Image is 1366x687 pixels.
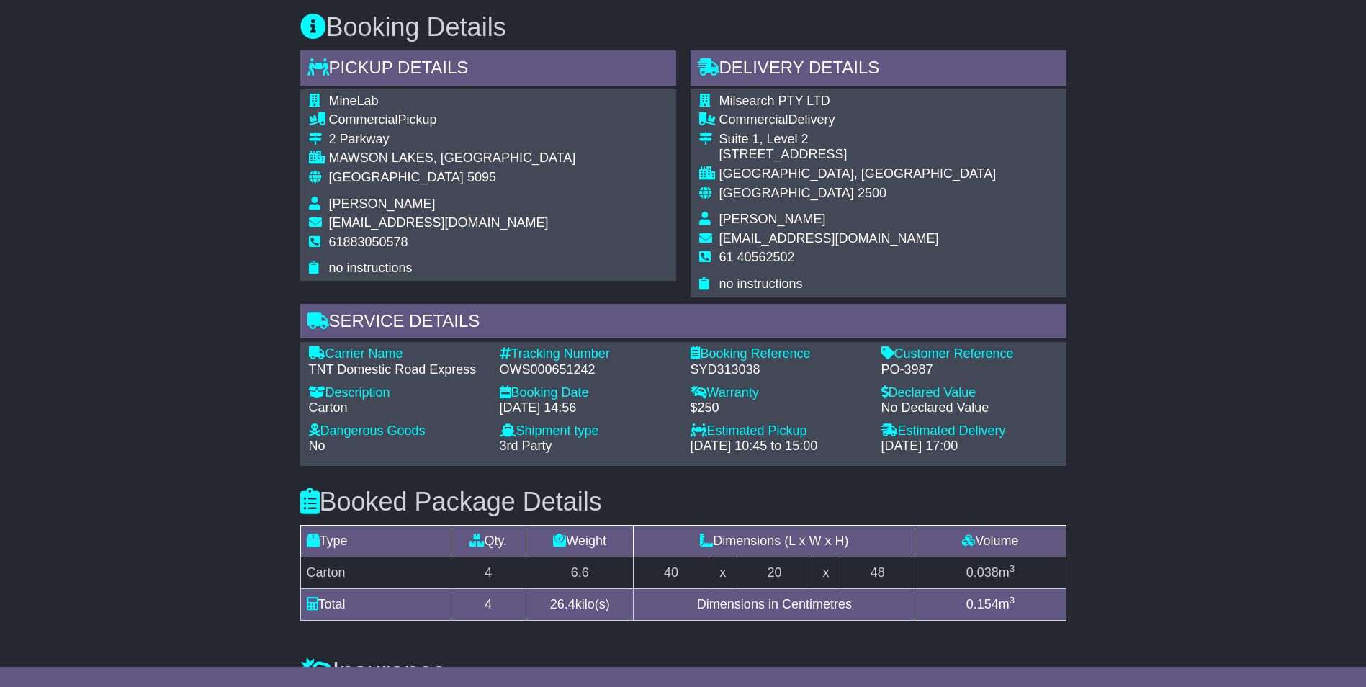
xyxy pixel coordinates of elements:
div: Suite 1, Level 2 [719,132,997,148]
span: Commercial [719,112,788,127]
div: [DATE] 17:00 [881,439,1058,454]
div: Customer Reference [881,346,1058,362]
td: Qty. [451,525,526,557]
span: 61883050578 [329,235,408,249]
td: x [709,557,737,588]
div: $250 [691,400,867,416]
div: Booking Date [500,385,676,401]
div: [DATE] 10:45 to 15:00 [691,439,867,454]
span: [PERSON_NAME] [329,197,436,211]
h3: Booked Package Details [300,488,1066,516]
td: Type [300,525,451,557]
td: Dimensions (L x W x H) [634,525,915,557]
div: Delivery [719,112,997,128]
div: OWS000651242 [500,362,676,378]
span: [PERSON_NAME] [719,212,826,226]
div: Service Details [300,304,1066,343]
td: Total [300,588,451,620]
h3: Booking Details [300,13,1066,42]
td: Dimensions in Centimetres [634,588,915,620]
span: 0.154 [966,597,999,611]
div: Tracking Number [500,346,676,362]
span: 26.4 [550,597,575,611]
span: [GEOGRAPHIC_DATA] [329,170,464,184]
div: Shipment type [500,423,676,439]
td: x [812,557,840,588]
div: TNT Domestic Road Express [309,362,485,378]
div: Declared Value [881,385,1058,401]
span: No [309,439,325,453]
td: m [915,588,1066,620]
div: [DATE] 14:56 [500,400,676,416]
div: [GEOGRAPHIC_DATA], [GEOGRAPHIC_DATA] [719,166,997,182]
div: Delivery Details [691,50,1066,89]
sup: 3 [1010,595,1015,606]
div: [STREET_ADDRESS] [719,147,997,163]
span: MineLab [329,94,379,108]
span: 2500 [858,186,886,200]
td: 4 [451,557,526,588]
div: Dangerous Goods [309,423,485,439]
td: kilo(s) [526,588,634,620]
span: Milsearch PTY LTD [719,94,830,108]
span: 61 40562502 [719,250,795,264]
div: SYD313038 [691,362,867,378]
td: m [915,557,1066,588]
div: Pickup [329,112,576,128]
div: Pickup Details [300,50,676,89]
div: Estimated Delivery [881,423,1058,439]
td: Weight [526,525,634,557]
td: 40 [634,557,709,588]
div: 2 Parkway [329,132,576,148]
div: Booking Reference [691,346,867,362]
div: Description [309,385,485,401]
span: no instructions [329,261,413,275]
div: PO-3987 [881,362,1058,378]
td: 48 [840,557,915,588]
span: 5095 [467,170,496,184]
div: Carton [309,400,485,416]
td: Volume [915,525,1066,557]
span: [GEOGRAPHIC_DATA] [719,186,854,200]
td: 4 [451,588,526,620]
td: 6.6 [526,557,634,588]
div: MAWSON LAKES, [GEOGRAPHIC_DATA] [329,151,576,166]
sup: 3 [1010,563,1015,574]
td: 20 [737,557,812,588]
div: Warranty [691,385,867,401]
div: Estimated Pickup [691,423,867,439]
span: [EMAIL_ADDRESS][DOMAIN_NAME] [329,215,549,230]
div: No Declared Value [881,400,1058,416]
span: 0.038 [966,565,999,580]
span: Commercial [329,112,398,127]
h3: Insurance [300,657,1066,686]
div: Carrier Name [309,346,485,362]
span: no instructions [719,277,803,291]
span: 3rd Party [500,439,552,453]
span: [EMAIL_ADDRESS][DOMAIN_NAME] [719,231,939,246]
td: Carton [300,557,451,588]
